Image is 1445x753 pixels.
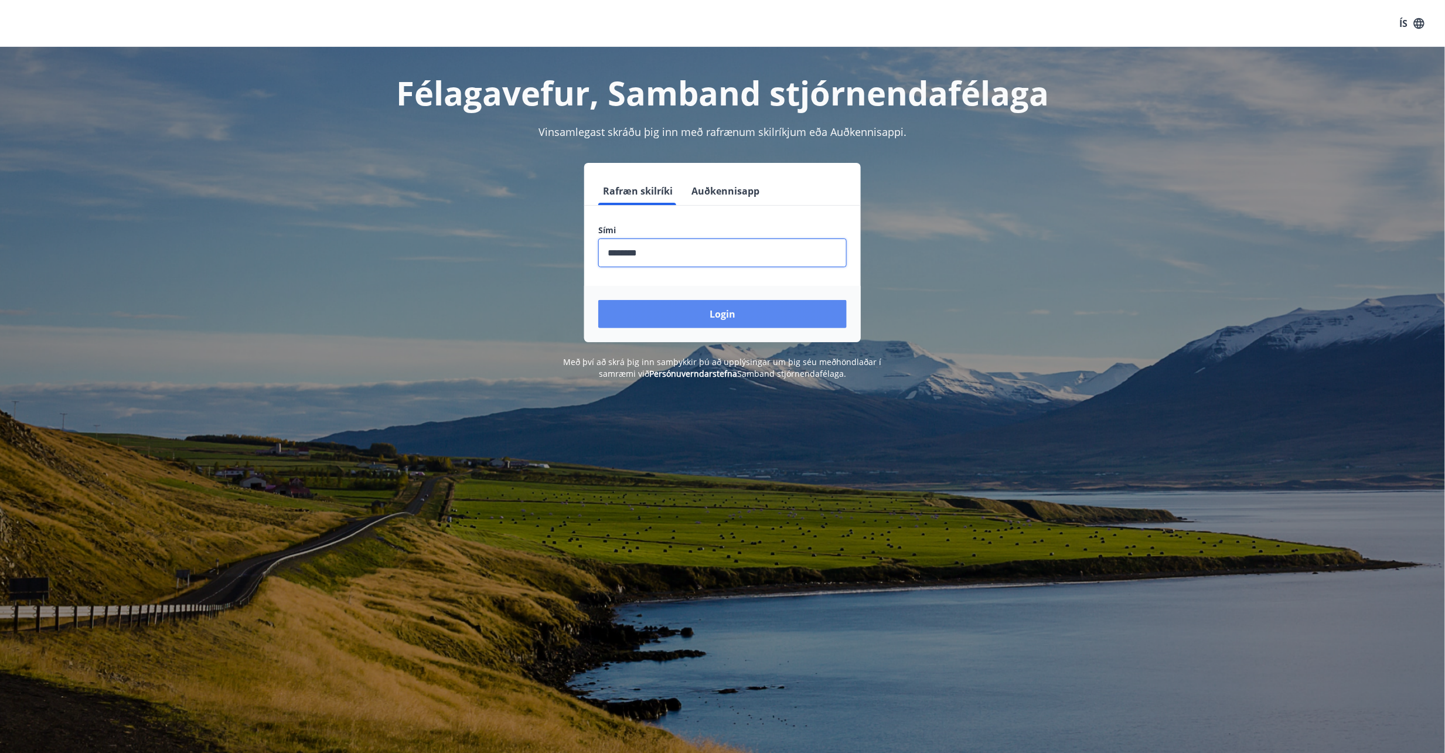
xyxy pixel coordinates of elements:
button: Rafræn skilríki [598,177,677,205]
button: ÍS [1393,13,1431,34]
span: Vinsamlegast skráðu þig inn með rafrænum skilríkjum eða Auðkennisappi. [539,125,906,139]
a: Persónuverndarstefna [649,368,737,379]
button: Auðkennisapp [687,177,764,205]
span: Með því að skrá þig inn samþykkir þú að upplýsingar um þig séu meðhöndlaðar í samræmi við Samband... [564,356,882,379]
label: Sími [598,224,847,236]
button: Login [598,300,847,328]
h1: Félagavefur, Samband stjórnendafélaga [315,70,1130,115]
